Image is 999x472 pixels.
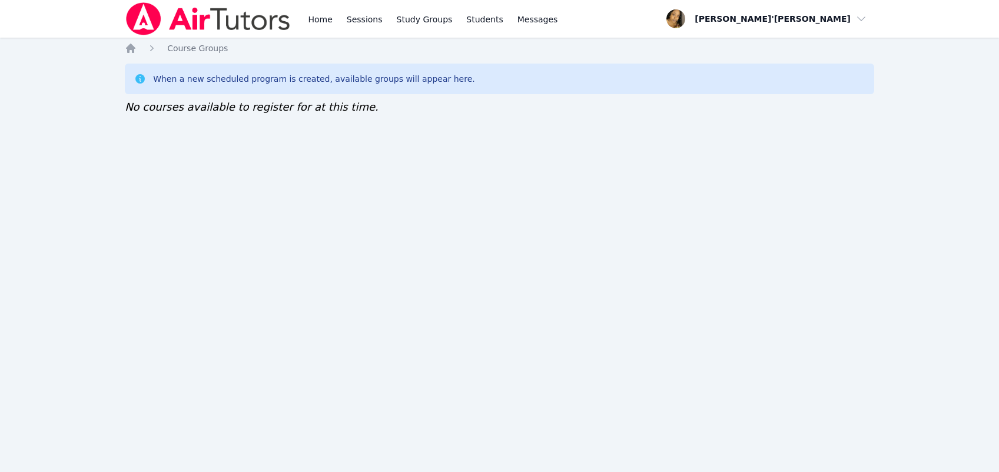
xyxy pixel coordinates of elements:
[125,2,291,35] img: Air Tutors
[125,42,874,54] nav: Breadcrumb
[125,101,379,113] span: No courses available to register for at this time.
[153,73,475,85] div: When a new scheduled program is created, available groups will appear here.
[167,42,228,54] a: Course Groups
[517,14,558,25] span: Messages
[167,44,228,53] span: Course Groups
